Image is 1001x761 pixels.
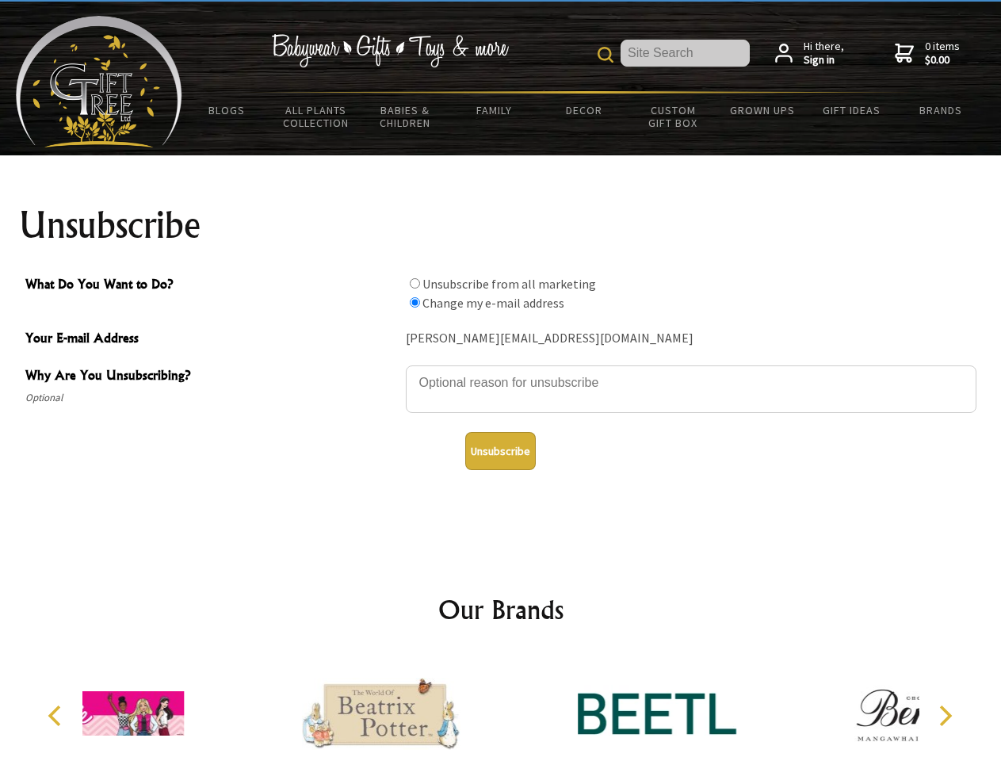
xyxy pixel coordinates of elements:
a: Family [450,94,540,127]
span: Your E-mail Address [25,328,398,351]
input: Site Search [621,40,750,67]
a: Brands [896,94,986,127]
strong: $0.00 [925,53,960,67]
a: Babies & Children [361,94,450,140]
img: product search [598,47,613,63]
a: Custom Gift Box [628,94,718,140]
a: 0 items$0.00 [895,40,960,67]
span: Why Are You Unsubscribing? [25,365,398,388]
a: All Plants Collection [272,94,361,140]
h1: Unsubscribe [19,206,983,244]
textarea: Why Are You Unsubscribing? [406,365,976,413]
a: Grown Ups [717,94,807,127]
a: Gift Ideas [807,94,896,127]
input: What Do You Want to Do? [410,278,420,289]
button: Unsubscribe [465,432,536,470]
span: Hi there, [804,40,844,67]
span: What Do You Want to Do? [25,274,398,297]
label: Change my e-mail address [422,295,564,311]
button: Previous [40,698,75,733]
a: Hi there,Sign in [775,40,844,67]
span: Optional [25,388,398,407]
div: [PERSON_NAME][EMAIL_ADDRESS][DOMAIN_NAME] [406,327,976,351]
a: BLOGS [182,94,272,127]
button: Next [927,698,962,733]
span: 0 items [925,39,960,67]
img: Babywear - Gifts - Toys & more [271,34,509,67]
label: Unsubscribe from all marketing [422,276,596,292]
h2: Our Brands [32,591,970,629]
input: What Do You Want to Do? [410,297,420,308]
img: Babyware - Gifts - Toys and more... [16,16,182,147]
a: Decor [539,94,628,127]
strong: Sign in [804,53,844,67]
